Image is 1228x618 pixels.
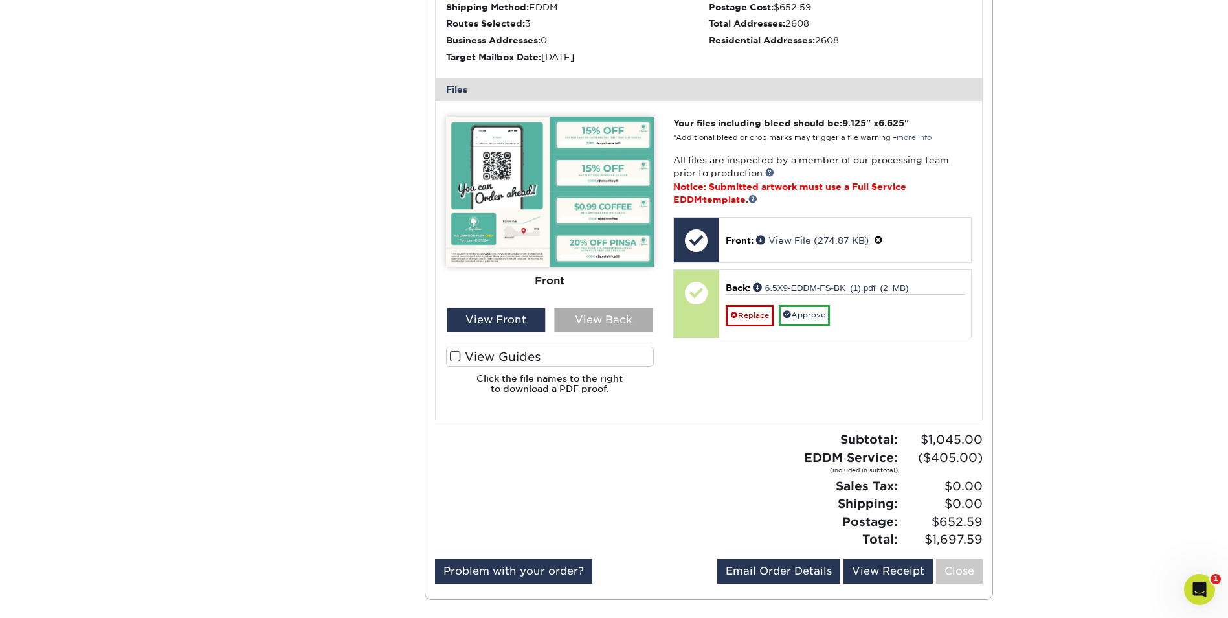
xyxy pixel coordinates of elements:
span: $0.00 [902,477,983,496]
strong: Shipping: [838,496,898,510]
a: [URL][DOMAIN_NAME] [30,325,131,335]
div: 2608 [709,17,972,30]
span: 1 [1211,574,1221,584]
div: 2608 [709,34,972,47]
strong: Sales Tax: [836,479,898,493]
span: ® [702,198,703,201]
strong: Shipping Method: [446,2,529,12]
a: View File (274.87 KB) [756,235,869,246]
span: $1,045.00 [902,431,983,449]
div: Front [446,268,654,296]
div: If you cannot utilize the template, please add the return address in the upper left of the file a... [21,69,202,146]
iframe: Intercom live chat [1184,574,1215,605]
label: View Guides [446,347,654,367]
a: Problem with your order? [435,559,592,584]
a: 6.5X9-EDDM-FS-BK (1).pdf (2 MB) [753,282,909,292]
strong: Postage: [842,514,898,529]
div: EDDM [446,1,709,14]
img: Profile image for Julie [37,7,58,28]
button: Gif picker [61,424,72,435]
strong: Routes Selected: [446,18,525,29]
button: Upload attachment [20,424,30,435]
strong: Subtotal: [840,432,898,446]
div: [DATE] [446,51,709,63]
a: Replace [726,305,774,326]
span: $0.00 [902,495,983,513]
a: Approve [779,305,830,325]
div: [PERSON_NAME] • 1h ago [21,385,122,393]
button: Home [203,5,227,30]
span: $652.59 [902,513,983,531]
span: $1,697.59 [902,531,983,549]
span: 6.625 [878,118,904,128]
div: Close [227,5,251,29]
button: Emoji picker [41,424,51,435]
strong: EDDM Service: [804,450,898,475]
button: Send a message… [221,419,243,440]
div: If you have any questions about these issues or need further assistance, please visit our support... [21,210,202,273]
button: go back [8,5,33,30]
div: Files [436,78,982,101]
div: $652.59 [709,1,972,14]
div: View Front [447,308,546,332]
span: Notice: Submitted artwork must use a Full Service EDDM template. [673,181,906,205]
p: All files are inspected by a member of our processing team prior to production. [673,154,972,207]
small: (included in subtotal) [804,466,898,475]
button: Start recording [82,424,93,435]
p: Active in the last 15m [63,16,155,29]
div: 3 [446,17,709,30]
i: You will receive a copy of this message by email [21,350,198,374]
span: ($405.00) [902,449,983,467]
strong: Your files including bleed should be: " x " [673,118,909,128]
strong: Business Addresses: [446,35,541,45]
div: When ready to re-upload your revised files, please log in to your account at and go to your activ... [21,299,202,375]
strong: Postage Cost: [709,2,774,12]
a: [URL][DOMAIN_NAME] [94,172,195,182]
a: Close [936,559,983,584]
h1: [PERSON_NAME] [63,6,147,16]
strong: Total Addresses: [709,18,785,29]
span: 9.125 [842,118,866,128]
span: Front: [726,235,754,246]
a: Email Order Details [717,559,840,584]
div: TEMPLATE LINK: [21,171,202,184]
textarea: Message… [11,397,248,419]
strong: Target Mailbox Date: [446,52,541,62]
a: View Receipt [843,559,933,584]
strong: Total: [862,532,898,546]
small: *Additional bleed or crop marks may trigger a file warning – [673,133,932,142]
h6: Click the file names to the right to download a PDF proof. [446,373,654,405]
div: 0 [446,34,709,47]
a: more info [897,133,932,142]
div: View Back [554,308,653,332]
span: Back: [726,282,750,293]
strong: Residential Addresses: [709,35,815,45]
